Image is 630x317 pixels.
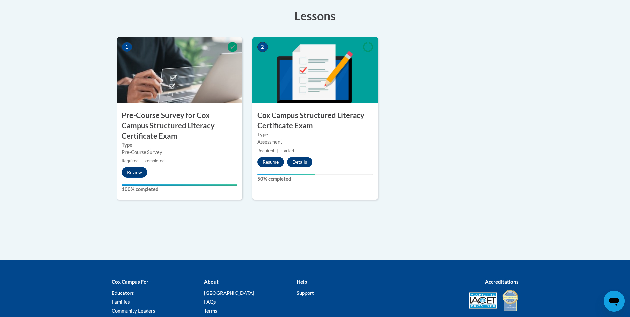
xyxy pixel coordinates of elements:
[257,175,373,183] label: 50% completed
[252,37,378,103] img: Course Image
[469,292,497,309] img: Accredited IACET® Provider
[112,290,134,296] a: Educators
[257,131,373,138] label: Type
[204,299,216,305] a: FAQs
[204,279,219,285] b: About
[502,289,519,312] img: IDA® Accredited
[112,308,155,314] a: Community Leaders
[117,7,514,24] h3: Lessons
[485,279,519,285] b: Accreditations
[277,148,278,153] span: |
[112,299,130,305] a: Families
[122,141,237,149] label: Type
[257,174,315,175] div: Your progress
[122,184,237,186] div: Your progress
[117,37,242,103] img: Course Image
[141,158,143,163] span: |
[112,279,148,285] b: Cox Campus For
[252,111,378,131] h3: Cox Campus Structured Literacy Certificate Exam
[122,149,237,156] div: Pre-Course Survey
[204,308,217,314] a: Terms
[122,167,147,178] button: Review
[257,138,373,146] div: Assessment
[287,157,312,167] button: Details
[604,291,625,312] iframe: Button to launch messaging window
[257,148,274,153] span: Required
[117,111,242,141] h3: Pre-Course Survey for Cox Campus Structured Literacy Certificate Exam
[145,158,165,163] span: completed
[122,186,237,193] label: 100% completed
[297,290,314,296] a: Support
[122,158,139,163] span: Required
[281,148,294,153] span: started
[122,42,132,52] span: 1
[257,157,284,167] button: Resume
[297,279,307,285] b: Help
[204,290,254,296] a: [GEOGRAPHIC_DATA]
[257,42,268,52] span: 2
